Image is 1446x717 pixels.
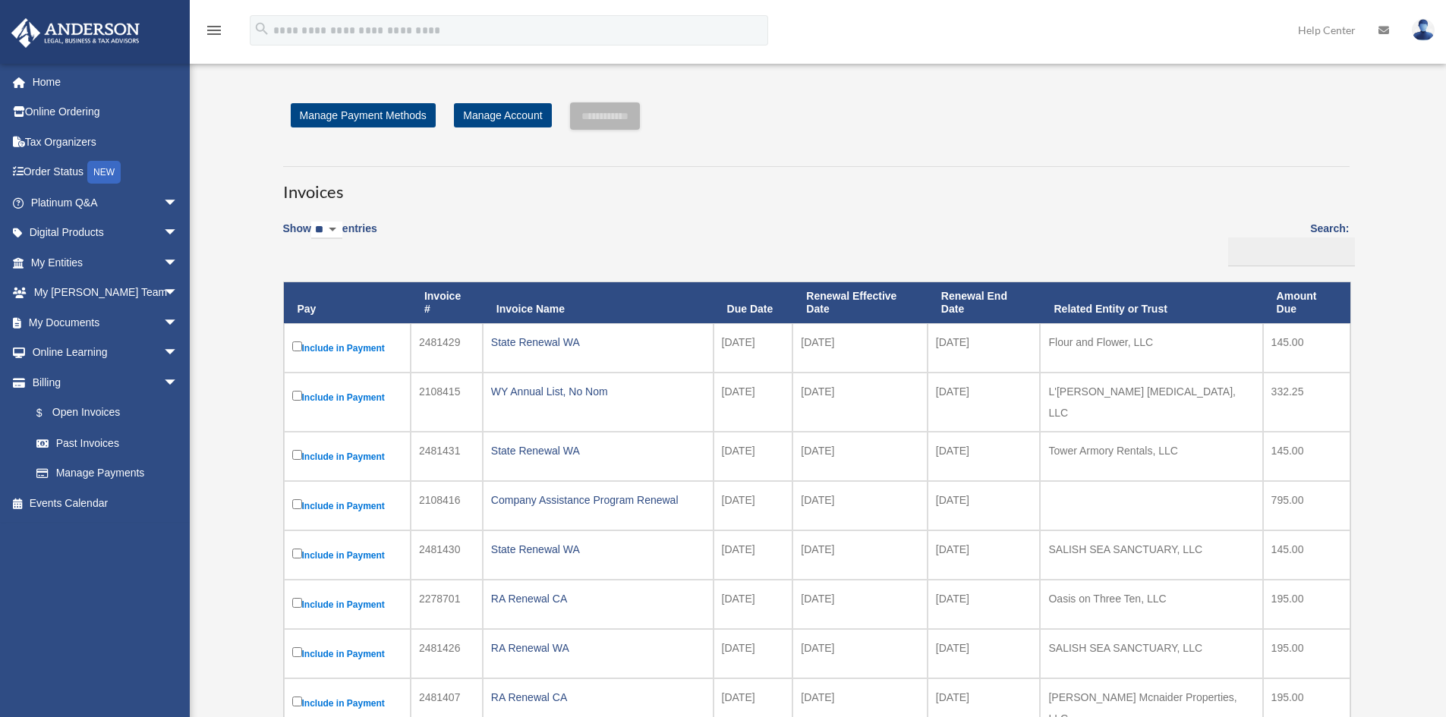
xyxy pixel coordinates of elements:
label: Include in Payment [292,693,402,712]
a: Order StatusNEW [11,157,201,188]
div: RA Renewal WA [491,637,705,659]
span: arrow_drop_down [163,367,194,398]
div: RA Renewal CA [491,687,705,708]
span: arrow_drop_down [163,307,194,338]
input: Include in Payment [292,450,302,460]
td: Flour and Flower, LLC [1040,323,1262,373]
a: Home [11,67,201,97]
input: Include in Payment [292,341,302,351]
label: Include in Payment [292,496,402,515]
td: Oasis on Three Ten, LLC [1040,580,1262,629]
img: User Pic [1412,19,1435,41]
label: Include in Payment [292,546,402,564]
label: Include in Payment [292,447,402,466]
input: Include in Payment [292,549,302,558]
td: [DATE] [714,323,793,373]
td: 2481430 [411,530,483,580]
input: Include in Payment [292,391,302,401]
a: $Open Invoices [21,398,186,429]
td: [DATE] [928,432,1041,481]
td: SALISH SEA SANCTUARY, LLC [1040,629,1262,678]
label: Include in Payment [292,644,402,663]
label: Include in Payment [292,388,402,407]
div: RA Renewal CA [491,588,705,609]
a: Tax Organizers [11,127,201,157]
td: [DATE] [928,530,1041,580]
td: [DATE] [792,323,928,373]
label: Show entries [283,219,377,254]
span: arrow_drop_down [163,218,194,249]
td: 145.00 [1263,530,1350,580]
img: Anderson Advisors Platinum Portal [7,18,144,48]
a: Events Calendar [11,488,201,518]
span: arrow_drop_down [163,278,194,309]
th: Amount Due: activate to sort column ascending [1263,282,1350,323]
span: arrow_drop_down [163,187,194,219]
td: 195.00 [1263,580,1350,629]
td: Tower Armory Rentals, LLC [1040,432,1262,481]
td: [DATE] [792,432,928,481]
span: arrow_drop_down [163,338,194,369]
a: Manage Account [454,103,551,127]
a: Billingarrow_drop_down [11,367,194,398]
td: 795.00 [1263,481,1350,530]
div: State Renewal WA [491,440,705,461]
a: menu [205,27,223,39]
td: 2108415 [411,373,483,432]
td: 145.00 [1263,432,1350,481]
i: menu [205,21,223,39]
td: 2108416 [411,481,483,530]
td: 2481431 [411,432,483,481]
a: Online Ordering [11,97,201,127]
td: 332.25 [1263,373,1350,432]
a: My Entitiesarrow_drop_down [11,247,201,278]
th: Pay: activate to sort column descending [284,282,411,323]
a: Manage Payment Methods [291,103,436,127]
select: Showentries [311,222,342,239]
label: Include in Payment [292,595,402,614]
td: [DATE] [714,530,793,580]
td: [DATE] [792,373,928,432]
input: Search: [1228,237,1355,266]
td: [DATE] [928,580,1041,629]
td: [DATE] [928,629,1041,678]
th: Related Entity or Trust: activate to sort column ascending [1040,282,1262,323]
td: L'[PERSON_NAME] [MEDICAL_DATA], LLC [1040,373,1262,432]
span: $ [45,404,52,423]
th: Invoice #: activate to sort column ascending [411,282,483,323]
input: Include in Payment [292,697,302,706]
td: [DATE] [792,481,928,530]
a: Platinum Q&Aarrow_drop_down [11,187,201,218]
th: Renewal End Date: activate to sort column ascending [928,282,1041,323]
td: 2481429 [411,323,483,373]
div: State Renewal WA [491,332,705,353]
td: 145.00 [1263,323,1350,373]
input: Include in Payment [292,598,302,608]
th: Renewal Effective Date: activate to sort column ascending [792,282,928,323]
a: Manage Payments [21,458,194,489]
div: State Renewal WA [491,539,705,560]
a: Online Learningarrow_drop_down [11,338,201,368]
td: 195.00 [1263,629,1350,678]
td: [DATE] [714,373,793,432]
input: Include in Payment [292,499,302,509]
a: My [PERSON_NAME] Teamarrow_drop_down [11,278,201,308]
span: arrow_drop_down [163,247,194,278]
td: [DATE] [928,323,1041,373]
td: [DATE] [714,580,793,629]
a: Digital Productsarrow_drop_down [11,218,201,248]
td: [DATE] [792,629,928,678]
th: Invoice Name: activate to sort column ascending [483,282,714,323]
a: My Documentsarrow_drop_down [11,307,201,338]
td: 2278701 [411,580,483,629]
div: WY Annual List, No Nom [491,381,705,402]
td: [DATE] [714,481,793,530]
i: search [254,20,270,37]
th: Due Date: activate to sort column ascending [714,282,793,323]
td: 2481426 [411,629,483,678]
input: Include in Payment [292,647,302,657]
td: [DATE] [928,373,1041,432]
td: [DATE] [792,530,928,580]
td: [DATE] [714,629,793,678]
label: Include in Payment [292,338,402,357]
